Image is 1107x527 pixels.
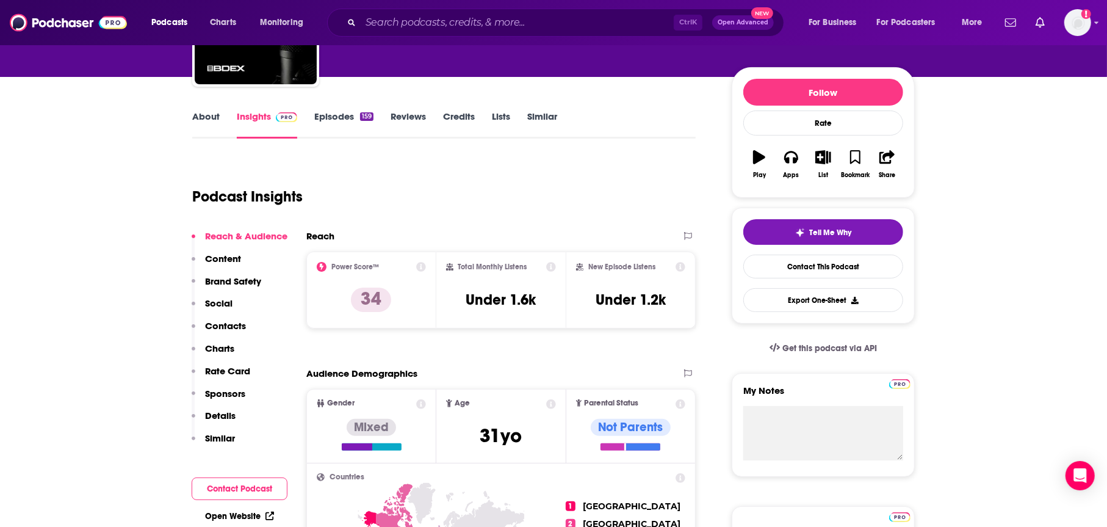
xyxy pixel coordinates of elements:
[807,142,839,186] button: List
[1000,12,1021,33] a: Show notifications dropdown
[869,13,953,32] button: open menu
[455,399,470,407] span: Age
[871,142,903,186] button: Share
[205,365,250,377] p: Rate Card
[753,172,766,179] div: Play
[391,111,426,139] a: Reviews
[1031,12,1050,33] a: Show notifications dropdown
[202,13,243,32] a: Charts
[877,14,936,31] span: For Podcasters
[1064,9,1091,36] img: User Profile
[800,13,872,32] button: open menu
[839,142,871,186] button: Bookmark
[1064,9,1091,36] span: Logged in as elleb2btech
[674,15,702,31] span: Ctrl K
[314,111,373,139] a: Episodes159
[205,297,233,309] p: Social
[818,172,828,179] div: List
[466,291,536,309] h3: Under 1.6k
[782,343,877,354] span: Get this podcast via API
[339,9,796,37] div: Search podcasts, credits, & more...
[351,288,391,312] p: 34
[237,111,297,139] a: InsightsPodchaser Pro
[810,228,852,238] span: Tell Me Why
[192,320,246,343] button: Contacts
[192,297,233,320] button: Social
[784,172,799,179] div: Apps
[480,424,522,448] span: 31 yo
[192,275,261,298] button: Brand Safety
[210,14,236,31] span: Charts
[809,14,857,31] span: For Business
[331,263,379,271] h2: Power Score™
[205,432,235,444] p: Similar
[347,419,396,436] div: Mixed
[143,13,203,32] button: open menu
[205,320,246,332] p: Contacts
[743,255,903,278] a: Contact This Podcast
[205,230,287,242] p: Reach & Audience
[205,410,236,421] p: Details
[751,7,773,19] span: New
[205,253,241,264] p: Content
[743,142,775,186] button: Play
[151,14,187,31] span: Podcasts
[1081,9,1091,19] svg: Add a profile image
[760,333,887,363] a: Get this podcast via API
[205,343,234,354] p: Charts
[205,511,274,522] a: Open Website
[276,112,297,122] img: Podchaser Pro
[192,432,235,455] button: Similar
[879,172,895,179] div: Share
[962,14,983,31] span: More
[192,253,241,275] button: Content
[205,388,245,399] p: Sponsors
[1066,461,1095,490] div: Open Intercom Messenger
[192,365,250,388] button: Rate Card
[443,111,475,139] a: Credits
[795,228,805,238] img: tell me why sparkle
[588,263,655,271] h2: New Episode Listens
[192,478,287,500] button: Contact Podcast
[192,388,245,410] button: Sponsors
[192,343,234,365] button: Charts
[361,13,674,32] input: Search podcasts, credits, & more...
[743,385,903,406] label: My Notes
[889,379,910,389] img: Podchaser Pro
[583,501,680,512] span: [GEOGRAPHIC_DATA]
[192,230,287,253] button: Reach & Audience
[527,111,557,139] a: Similar
[889,512,910,522] img: Podchaser Pro
[260,14,303,31] span: Monitoring
[775,142,807,186] button: Apps
[743,79,903,106] button: Follow
[743,219,903,245] button: tell me why sparkleTell Me Why
[566,501,575,511] span: 1
[1064,9,1091,36] button: Show profile menu
[743,288,903,312] button: Export One-Sheet
[360,112,373,121] div: 159
[327,399,355,407] span: Gender
[330,473,364,481] span: Countries
[889,511,910,522] a: Pro website
[712,15,774,30] button: Open AdvancedNew
[953,13,998,32] button: open menu
[591,419,671,436] div: Not Parents
[596,291,666,309] h3: Under 1.2k
[841,172,870,179] div: Bookmark
[889,377,910,389] a: Pro website
[743,111,903,136] div: Rate
[718,20,768,26] span: Open Advanced
[458,263,527,271] h2: Total Monthly Listens
[192,187,303,206] h1: Podcast Insights
[584,399,638,407] span: Parental Status
[205,275,261,287] p: Brand Safety
[192,410,236,432] button: Details
[306,230,334,242] h2: Reach
[306,368,417,379] h2: Audience Demographics
[492,111,510,139] a: Lists
[192,111,220,139] a: About
[251,13,319,32] button: open menu
[10,11,127,34] img: Podchaser - Follow, Share and Rate Podcasts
